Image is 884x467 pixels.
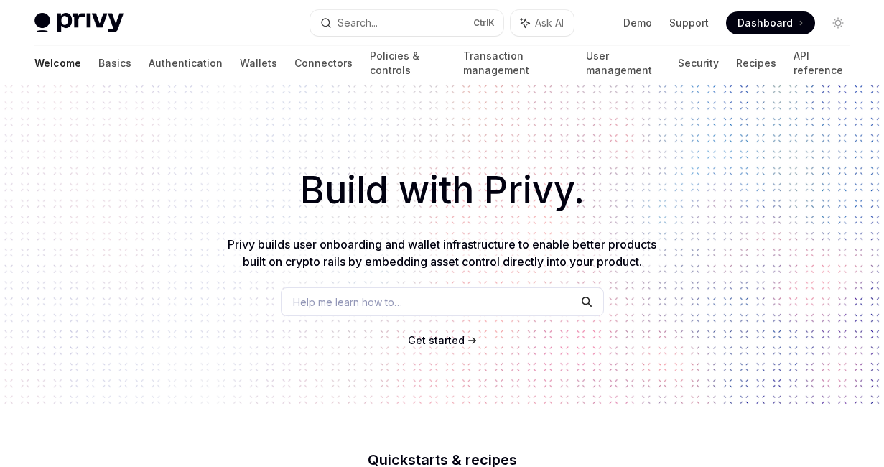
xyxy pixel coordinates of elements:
[827,11,850,34] button: Toggle dark mode
[293,295,402,310] span: Help me learn how to…
[34,13,124,33] img: light logo
[294,46,353,80] a: Connectors
[370,46,446,80] a: Policies & controls
[408,334,465,346] span: Get started
[623,16,652,30] a: Demo
[511,10,574,36] button: Ask AI
[149,46,223,80] a: Authentication
[23,162,861,218] h1: Build with Privy.
[678,46,719,80] a: Security
[726,11,815,34] a: Dashboard
[408,333,465,348] a: Get started
[473,17,495,29] span: Ctrl K
[535,16,564,30] span: Ask AI
[738,16,793,30] span: Dashboard
[736,46,776,80] a: Recipes
[463,46,569,80] a: Transaction management
[586,46,661,80] a: User management
[190,453,695,467] h2: Quickstarts & recipes
[228,237,656,269] span: Privy builds user onboarding and wallet infrastructure to enable better products built on crypto ...
[669,16,709,30] a: Support
[310,10,504,36] button: Search...CtrlK
[794,46,850,80] a: API reference
[34,46,81,80] a: Welcome
[98,46,131,80] a: Basics
[240,46,277,80] a: Wallets
[338,14,378,32] div: Search...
